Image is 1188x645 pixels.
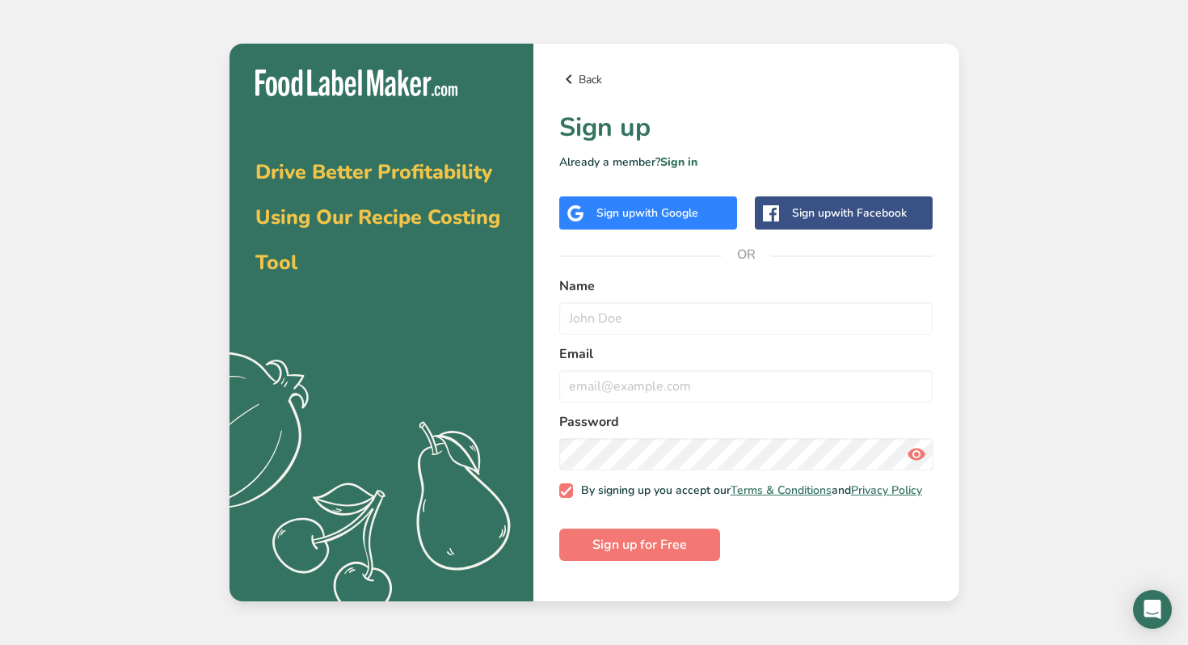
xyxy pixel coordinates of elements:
[573,483,922,498] span: By signing up you accept our and
[559,276,933,296] label: Name
[660,154,697,170] a: Sign in
[255,70,457,96] img: Food Label Maker
[559,108,933,147] h1: Sign up
[851,483,922,498] a: Privacy Policy
[731,483,832,498] a: Terms & Conditions
[635,205,698,221] span: with Google
[592,535,687,554] span: Sign up for Free
[1133,590,1172,629] div: Open Intercom Messenger
[559,412,933,432] label: Password
[596,204,698,221] div: Sign up
[559,70,933,89] a: Back
[255,158,500,276] span: Drive Better Profitability Using Our Recipe Costing Tool
[722,230,770,279] span: OR
[831,205,907,221] span: with Facebook
[559,529,720,561] button: Sign up for Free
[559,344,933,364] label: Email
[559,370,933,403] input: email@example.com
[559,154,933,171] p: Already a member?
[792,204,907,221] div: Sign up
[559,302,933,335] input: John Doe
